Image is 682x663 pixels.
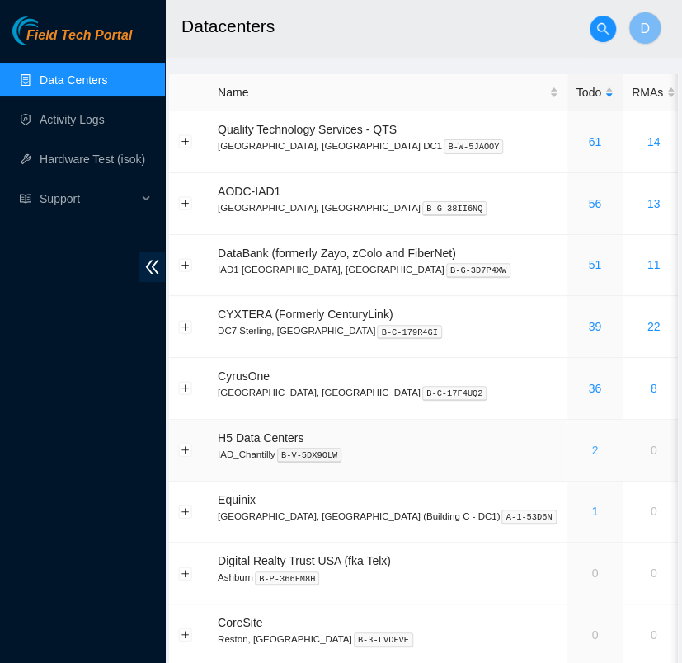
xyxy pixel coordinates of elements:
[26,28,132,44] span: Field Tech Portal
[20,193,31,205] span: read
[218,493,256,506] span: Equinix
[218,262,558,277] p: IAD1 [GEOGRAPHIC_DATA], [GEOGRAPHIC_DATA]
[591,567,598,580] a: 0
[218,554,391,567] span: Digital Realty Trust USA (fka Telx)
[647,197,661,210] a: 13
[647,320,661,333] a: 22
[422,386,487,401] kbd: B-C-17F4UQ2
[590,22,615,35] span: search
[218,139,558,153] p: [GEOGRAPHIC_DATA], [GEOGRAPHIC_DATA] DC1
[255,571,320,586] kbd: B-P-366FM8H
[218,385,558,400] p: [GEOGRAPHIC_DATA], [GEOGRAPHIC_DATA]
[139,252,165,282] span: double-left
[501,510,556,524] kbd: A-1-53D6N
[218,247,456,260] span: DataBank (formerly Zayo, zColo and FiberNet)
[40,182,137,215] span: Support
[588,135,601,148] a: 61
[179,135,192,148] button: Expand row
[179,382,192,395] button: Expand row
[590,16,616,42] button: search
[647,135,661,148] a: 14
[179,628,192,642] button: Expand row
[640,18,650,39] span: D
[40,73,107,87] a: Data Centers
[444,139,503,154] kbd: B-W-5JAOOY
[377,325,442,340] kbd: B-C-179R4GI
[218,447,558,462] p: IAD_Chantilly
[422,201,487,216] kbd: B-G-38II6NQ
[179,197,192,210] button: Expand row
[179,567,192,580] button: Expand row
[651,567,657,580] a: 0
[651,382,657,395] a: 8
[12,30,132,51] a: Akamai TechnologiesField Tech Portal
[651,628,657,642] a: 0
[218,570,558,585] p: Ashburn
[179,320,192,333] button: Expand row
[218,369,270,383] span: CyrusOne
[647,258,661,271] a: 11
[354,632,413,647] kbd: B-3-LVDEVE
[40,113,105,126] a: Activity Logs
[218,323,558,338] p: DC7 Sterling, [GEOGRAPHIC_DATA]
[218,616,262,629] span: CoreSite
[179,258,192,271] button: Expand row
[218,431,303,444] span: H5 Data Centers
[651,505,657,518] a: 0
[588,382,601,395] a: 36
[588,258,601,271] a: 51
[218,308,393,321] span: CYXTERA (Formerly CenturyLink)
[179,444,192,457] button: Expand row
[591,444,598,457] a: 2
[218,200,558,215] p: [GEOGRAPHIC_DATA], [GEOGRAPHIC_DATA]
[218,509,558,524] p: [GEOGRAPHIC_DATA], [GEOGRAPHIC_DATA] (Building C - DC1)
[588,197,601,210] a: 56
[277,448,342,463] kbd: B-V-5DX9OLW
[446,263,511,278] kbd: B-G-3D7P4XW
[588,320,601,333] a: 39
[591,628,598,642] a: 0
[651,444,657,457] a: 0
[218,632,558,647] p: Reston, [GEOGRAPHIC_DATA]
[628,12,661,45] button: D
[12,16,83,45] img: Akamai Technologies
[591,505,598,518] a: 1
[218,123,397,136] span: Quality Technology Services - QTS
[40,153,145,166] a: Hardware Test (isok)
[179,505,192,518] button: Expand row
[218,185,280,198] span: AODC-IAD1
